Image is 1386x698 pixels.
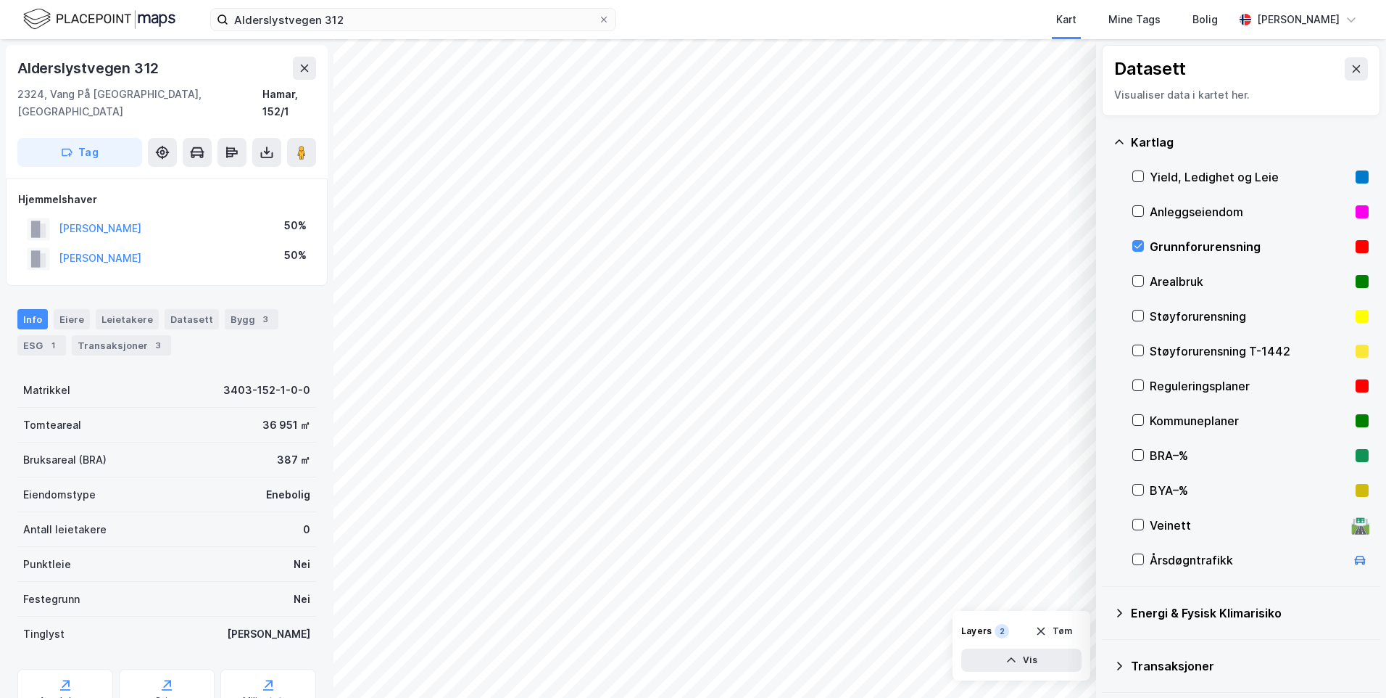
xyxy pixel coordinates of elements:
[995,624,1009,639] div: 2
[961,625,992,637] div: Layers
[266,486,310,504] div: Enebolig
[1192,11,1218,28] div: Bolig
[1108,11,1161,28] div: Mine Tags
[262,86,316,120] div: Hamar, 152/1
[54,309,90,329] div: Eiere
[17,86,262,120] div: 2324, Vang På [GEOGRAPHIC_DATA], [GEOGRAPHIC_DATA]
[1150,412,1350,430] div: Kommuneplaner
[1026,620,1082,643] button: Tøm
[294,556,310,573] div: Nei
[1150,168,1350,186] div: Yield, Ledighet og Leie
[227,625,310,643] div: [PERSON_NAME]
[23,521,107,538] div: Antall leietakere
[277,451,310,469] div: 387 ㎡
[17,57,162,80] div: Alderslystvegen 312
[23,382,70,399] div: Matrikkel
[1150,551,1345,569] div: Årsdøgntrafikk
[223,382,310,399] div: 3403-152-1-0-0
[961,649,1082,672] button: Vis
[1056,11,1076,28] div: Kart
[18,191,315,208] div: Hjemmelshaver
[1150,447,1350,464] div: BRA–%
[1314,628,1386,698] iframe: Chat Widget
[228,9,598,30] input: Søk på adresse, matrikkel, gårdeiere, leietakere eller personer
[284,217,307,234] div: 50%
[1350,516,1370,535] div: 🛣️
[1114,86,1368,104] div: Visualiser data i kartet her.
[1150,482,1350,499] div: BYA–%
[1150,273,1350,290] div: Arealbruk
[96,309,159,329] div: Leietakere
[23,591,80,608] div: Festegrunn
[23,625,65,643] div: Tinglyst
[303,521,310,538] div: 0
[1150,238,1350,255] div: Grunnforurensning
[23,7,175,32] img: logo.f888ab2527a4732fd821a326f86c7f29.svg
[165,309,219,329] div: Datasett
[23,486,96,504] div: Eiendomstype
[1131,657,1369,675] div: Transaksjoner
[1150,377,1350,395] div: Reguleringsplaner
[262,416,310,434] div: 36 951 ㎡
[151,338,165,353] div: 3
[17,309,48,329] div: Info
[1131,134,1369,151] div: Kartlag
[225,309,278,329] div: Bygg
[1150,517,1345,534] div: Veinett
[258,312,273,327] div: 3
[284,247,307,264] div: 50%
[46,338,60,353] div: 1
[23,416,81,434] div: Tomteareal
[23,556,71,573] div: Punktleie
[1131,604,1369,622] div: Energi & Fysisk Klimarisiko
[17,138,142,167] button: Tag
[1257,11,1340,28] div: [PERSON_NAME]
[1150,203,1350,221] div: Anleggseiendom
[294,591,310,608] div: Nei
[17,335,66,356] div: ESG
[72,335,171,356] div: Transaksjoner
[1114,57,1186,81] div: Datasett
[1150,342,1350,360] div: Støyforurensning T-1442
[23,451,107,469] div: Bruksareal (BRA)
[1150,308,1350,325] div: Støyforurensning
